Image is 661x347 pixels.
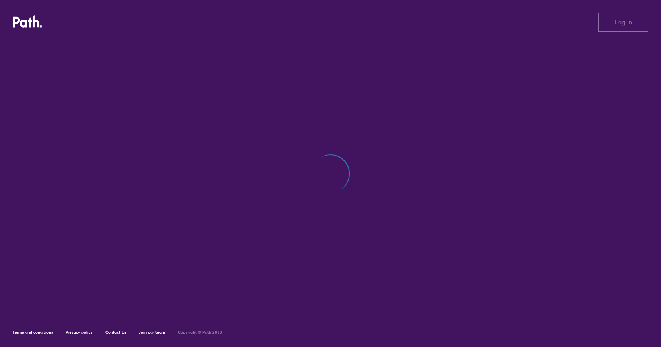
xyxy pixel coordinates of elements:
[105,330,126,335] a: Contact Us
[13,330,53,335] a: Terms and conditions
[615,19,632,26] span: Log in
[66,330,93,335] a: Privacy policy
[178,330,222,335] h6: Copyright © Path 2018
[139,330,165,335] a: Join our team
[598,13,648,32] button: Log in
